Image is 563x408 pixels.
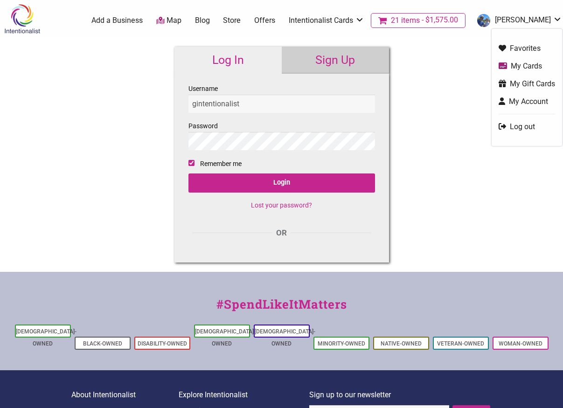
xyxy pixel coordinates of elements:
a: Log out [499,121,555,132]
a: My Cards [499,61,555,71]
a: Cart21 items$1,575.00 [371,13,466,28]
a: Blog [195,15,210,26]
a: My Account [499,96,555,107]
a: [DEMOGRAPHIC_DATA]-Owned [255,328,315,347]
a: Sign Up [282,47,389,74]
label: Remember me [200,158,242,170]
div: OR [188,227,375,239]
a: Veteran-Owned [437,340,484,347]
label: Username [188,83,375,113]
span: $1,575.00 [420,16,458,24]
a: Lost your password? [251,201,312,209]
a: My Gift Cards [499,78,555,89]
a: Woman-Owned [499,340,542,347]
a: Add a Business [91,15,143,26]
a: Log In [174,47,282,74]
a: Disability-Owned [138,340,187,347]
input: Username [188,95,375,113]
a: Map [156,15,181,26]
a: Minority-Owned [318,340,365,347]
a: [PERSON_NAME] [473,12,562,29]
a: [DEMOGRAPHIC_DATA]-Owned [16,328,76,347]
a: Black-Owned [83,340,122,347]
label: Password [188,120,375,150]
p: Explore Intentionalist [179,389,309,401]
li: Ravi-Grover [473,12,562,29]
input: Password [188,132,375,150]
i: Cart [378,16,389,25]
a: Offers [254,15,275,26]
a: Store [223,15,241,26]
p: Sign up to our newsletter [309,389,492,401]
span: 21 items [391,17,420,24]
p: About Intentionalist [71,389,179,401]
a: Intentionalist Cards [289,15,364,26]
a: Native-Owned [381,340,422,347]
a: Favorites [499,43,555,54]
input: Login [188,173,375,193]
a: [DEMOGRAPHIC_DATA]-Owned [195,328,256,347]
